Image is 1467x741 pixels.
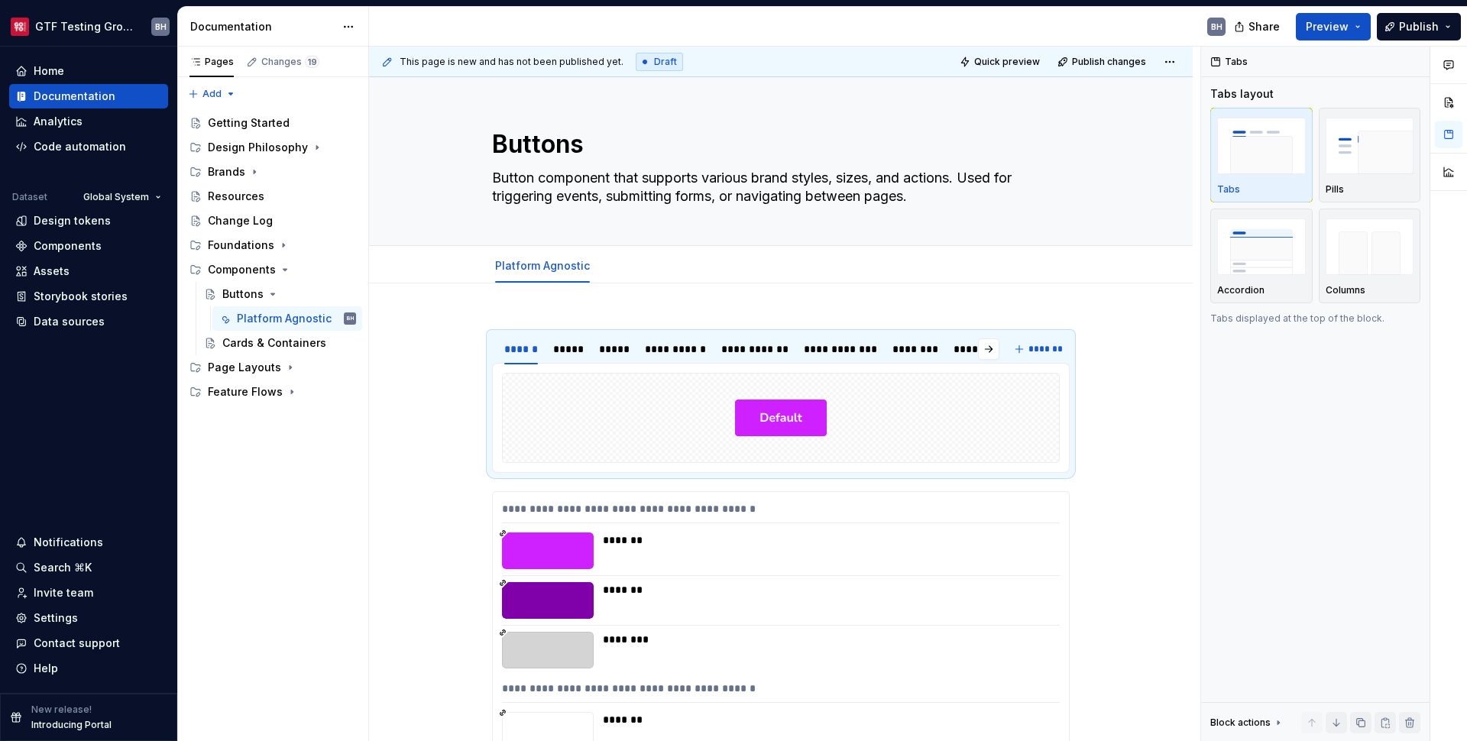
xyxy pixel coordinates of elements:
span: Add [202,88,222,100]
div: GTF Testing Grounds [35,19,133,34]
p: Pills [1326,183,1344,196]
p: Introducing Portal [31,719,112,731]
p: Tabs [1217,183,1240,196]
a: Invite team [9,581,168,605]
div: Design Philosophy [183,135,362,160]
button: Publish [1377,13,1461,40]
div: BH [347,311,354,326]
div: Change Log [208,213,273,228]
div: Analytics [34,114,83,129]
a: Analytics [9,109,168,134]
a: Documentation [9,84,168,108]
button: placeholderColumns [1319,209,1421,303]
button: placeholderPills [1319,108,1421,202]
span: Publish [1399,19,1439,34]
div: Getting Started [208,115,290,131]
div: Tabs layout [1210,86,1274,102]
div: Feature Flows [183,380,362,404]
button: GTF Testing GroundsBH [3,10,174,43]
div: Platform Agnostic [237,311,332,326]
a: Assets [9,259,168,283]
div: Storybook stories [34,289,128,304]
a: Code automation [9,134,168,159]
a: Components [9,234,168,258]
a: Design tokens [9,209,168,233]
div: Design Philosophy [208,140,308,155]
div: Block actions [1210,712,1284,733]
div: Page Layouts [183,355,362,380]
span: Preview [1306,19,1349,34]
section-item: System [502,373,1060,463]
button: Preview [1296,13,1371,40]
div: BH [1211,21,1222,33]
button: Notifications [9,530,168,555]
div: Components [183,257,362,282]
div: Contact support [34,636,120,651]
span: 19 [305,56,319,68]
button: Add [183,83,241,105]
button: Quick preview [955,51,1047,73]
div: Search ⌘K [34,560,92,575]
button: placeholderTabs [1210,108,1313,202]
div: Brands [208,164,245,180]
a: Platform Agnostic [495,259,590,272]
div: Help [34,661,58,676]
span: This page is new and has not been published yet. [400,56,623,68]
a: Settings [9,606,168,630]
div: Foundations [183,233,362,257]
button: Search ⌘K [9,555,168,580]
div: Invite team [34,585,93,600]
div: Code automation [34,139,126,154]
div: Dataset [12,191,47,203]
textarea: Buttons [489,126,1067,163]
button: Share [1226,13,1290,40]
span: Draft [654,56,677,68]
img: placeholder [1326,218,1414,274]
div: BH [155,21,167,33]
p: Tabs displayed at the top of the block. [1210,312,1420,325]
a: Home [9,59,168,83]
div: Platform Agnostic [489,249,596,281]
div: Pages [189,56,234,68]
a: Getting Started [183,111,362,135]
div: Components [208,262,276,277]
img: placeholder [1217,218,1306,274]
button: Contact support [9,631,168,655]
a: Data sources [9,309,168,334]
a: Change Log [183,209,362,233]
img: placeholder [1326,118,1414,173]
p: New release! [31,704,92,716]
div: Feature Flows [208,384,283,400]
div: Brands [183,160,362,184]
div: Assets [34,264,70,279]
span: Global System [83,191,149,203]
div: Design tokens [34,213,111,228]
a: Resources [183,184,362,209]
div: Buttons [222,286,264,302]
a: Storybook stories [9,284,168,309]
span: Publish changes [1072,56,1146,68]
img: placeholder [1217,118,1306,173]
div: Data sources [34,314,105,329]
p: Accordion [1217,284,1265,296]
button: Publish changes [1053,51,1153,73]
span: Quick preview [974,56,1040,68]
div: Page tree [183,111,362,404]
p: Columns [1326,284,1365,296]
textarea: Button component that supports various brand styles, sizes, and actions. Used for triggering even... [489,166,1067,209]
div: Notifications [34,535,103,550]
div: Home [34,63,64,79]
div: Page Layouts [208,360,281,375]
button: placeholderAccordion [1210,209,1313,303]
div: Cards & Containers [222,335,326,351]
div: Documentation [190,19,335,34]
button: Help [9,656,168,681]
div: Changes [261,56,319,68]
div: Documentation [34,89,115,104]
img: f4f33d50-0937-4074-a32a-c7cda971eed1.png [11,18,29,36]
a: Platform AgnosticBH [212,306,362,331]
div: Resources [208,189,264,204]
a: Buttons [198,282,362,306]
span: Share [1248,19,1280,34]
div: Components [34,238,102,254]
